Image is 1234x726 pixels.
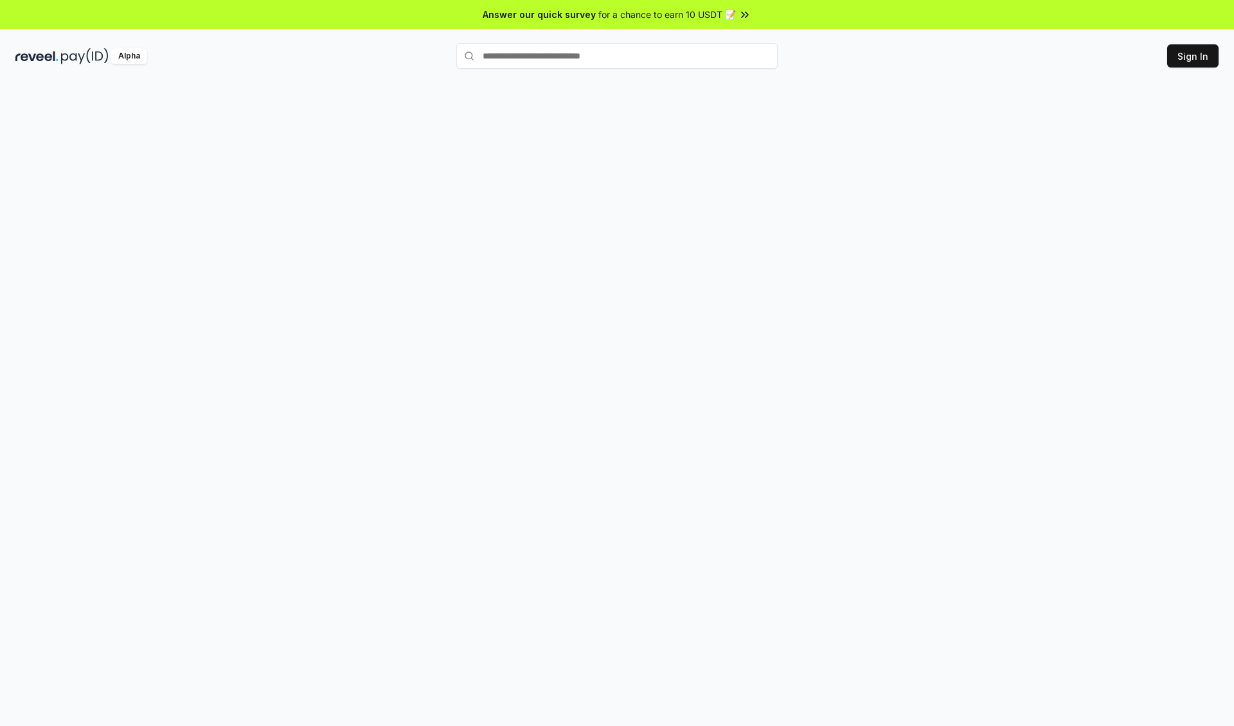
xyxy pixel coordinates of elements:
img: pay_id [61,48,109,64]
button: Sign In [1167,44,1219,68]
img: reveel_dark [15,48,58,64]
span: Answer our quick survey [483,8,596,21]
div: Alpha [111,48,147,64]
span: for a chance to earn 10 USDT 📝 [598,8,736,21]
